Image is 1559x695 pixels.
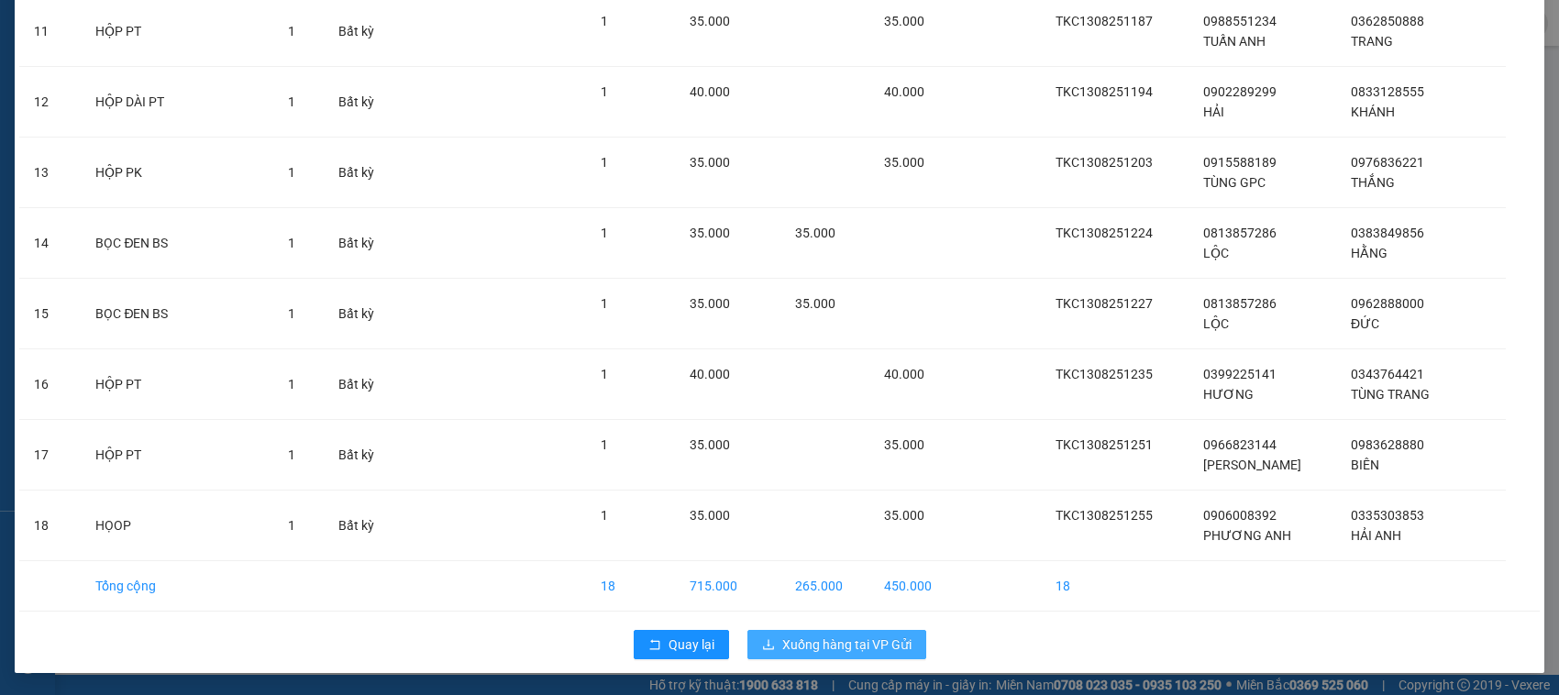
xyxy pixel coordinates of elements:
[884,437,924,452] span: 35.000
[1351,105,1395,119] span: KHÁNH
[601,226,608,240] span: 1
[601,508,608,523] span: 1
[19,420,81,491] td: 17
[19,279,81,349] td: 15
[1203,155,1277,170] span: 0915588189
[1056,296,1153,311] span: TKC1308251227
[81,67,272,138] td: HỘP DÀI PT
[1203,246,1229,260] span: LỘC
[1041,561,1188,612] td: 18
[884,367,924,381] span: 40.000
[1203,437,1277,452] span: 0966823144
[690,367,730,381] span: 40.000
[1351,84,1424,99] span: 0833128555
[324,67,399,138] td: Bất kỳ
[1351,246,1388,260] span: HẰNG
[81,420,272,491] td: HỘP PT
[324,138,399,208] td: Bất kỳ
[1351,528,1401,543] span: HẢI ANH
[1203,458,1301,472] span: [PERSON_NAME]
[1351,458,1379,472] span: BIÊN
[288,447,295,462] span: 1
[690,296,730,311] span: 35.000
[1351,508,1424,523] span: 0335303853
[1203,296,1277,311] span: 0813857286
[81,208,272,279] td: BỌC ĐEN BS
[324,420,399,491] td: Bất kỳ
[648,638,661,653] span: rollback
[601,84,608,99] span: 1
[1203,84,1277,99] span: 0902289299
[1203,528,1291,543] span: PHƯƠNG ANH
[1203,316,1229,331] span: LỘC
[1056,155,1153,170] span: TKC1308251203
[601,155,608,170] span: 1
[288,306,295,321] span: 1
[1056,226,1153,240] span: TKC1308251224
[747,630,926,659] button: downloadXuống hàng tại VP Gửi
[81,138,272,208] td: HỘP PK
[762,638,775,653] span: download
[324,279,399,349] td: Bất kỳ
[675,561,780,612] td: 715.000
[324,208,399,279] td: Bất kỳ
[19,208,81,279] td: 14
[782,634,912,655] span: Xuống hàng tại VP Gửi
[81,561,272,612] td: Tổng cộng
[1351,367,1424,381] span: 0343764421
[780,561,870,612] td: 265.000
[1056,508,1153,523] span: TKC1308251255
[1203,508,1277,523] span: 0906008392
[288,24,295,39] span: 1
[1203,105,1224,119] span: HẢI
[288,518,295,533] span: 1
[884,14,924,28] span: 35.000
[1351,226,1424,240] span: 0383849856
[586,561,674,612] td: 18
[601,296,608,311] span: 1
[81,279,272,349] td: BỌC ĐEN BS
[288,377,295,392] span: 1
[795,226,835,240] span: 35.000
[869,561,959,612] td: 450.000
[690,155,730,170] span: 35.000
[1203,367,1277,381] span: 0399225141
[19,67,81,138] td: 12
[19,138,81,208] td: 13
[1351,175,1395,190] span: THẮNG
[1203,226,1277,240] span: 0813857286
[690,84,730,99] span: 40.000
[1203,387,1254,402] span: HƯƠNG
[1203,175,1266,190] span: TÙNG GPC
[1203,34,1266,49] span: TUẤN ANH
[1351,34,1393,49] span: TRANG
[1351,14,1424,28] span: 0362850888
[1351,316,1379,331] span: ĐỨC
[19,491,81,561] td: 18
[884,155,924,170] span: 35.000
[634,630,729,659] button: rollbackQuay lại
[1056,14,1153,28] span: TKC1308251187
[81,349,272,420] td: HỘP PT
[669,634,714,655] span: Quay lại
[324,349,399,420] td: Bất kỳ
[288,165,295,180] span: 1
[795,296,835,311] span: 35.000
[81,491,272,561] td: HỌOP
[884,84,924,99] span: 40.000
[324,491,399,561] td: Bất kỳ
[288,94,295,109] span: 1
[1351,155,1424,170] span: 0976836221
[884,508,924,523] span: 35.000
[1056,437,1153,452] span: TKC1308251251
[690,508,730,523] span: 35.000
[1056,84,1153,99] span: TKC1308251194
[601,437,608,452] span: 1
[288,236,295,250] span: 1
[690,226,730,240] span: 35.000
[601,14,608,28] span: 1
[19,349,81,420] td: 16
[1056,367,1153,381] span: TKC1308251235
[601,367,608,381] span: 1
[1203,14,1277,28] span: 0988551234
